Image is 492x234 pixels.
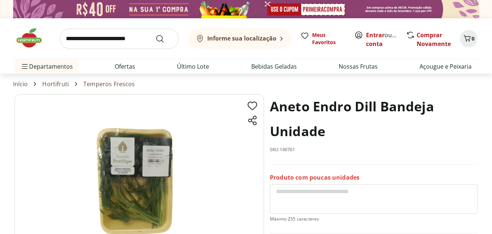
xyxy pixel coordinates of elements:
[270,94,477,144] h1: Aneto Endro Dill Bandeja Unidade
[15,27,51,49] img: Hortifruti
[251,62,297,71] a: Bebidas Geladas
[366,31,385,39] a: Entrar
[460,30,477,47] button: Carrinho
[420,62,472,71] a: Açougue e Peixaria
[83,81,135,87] a: Temperos Frescos
[366,31,398,48] span: ou
[366,31,406,48] a: Criar conta
[42,81,69,87] a: Hortifruti
[312,31,346,46] span: Meus Favoritos
[20,58,29,75] button: Menu
[60,28,179,49] input: search
[417,31,451,48] a: Comprar Novamente
[188,28,292,49] button: Informe sua localização
[115,62,135,71] a: Ofertas
[177,62,209,71] a: Último Lote
[20,58,73,75] span: Departamentos
[270,173,359,181] p: Produto com poucas unidades
[339,62,378,71] a: Nossas Frutas
[300,31,346,46] a: Meus Favoritos
[156,34,173,43] button: Submit Search
[13,81,28,87] a: Início
[472,35,475,42] span: 0
[270,147,295,153] p: SKU: 140761
[207,34,276,42] b: Informe sua localização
